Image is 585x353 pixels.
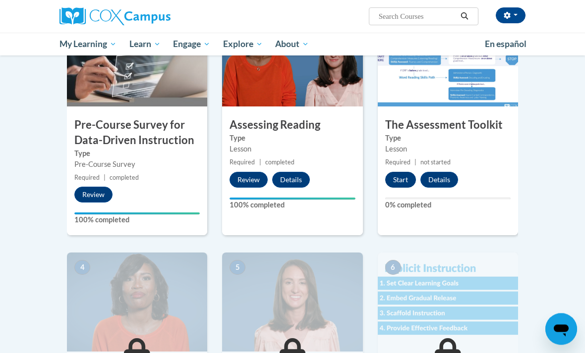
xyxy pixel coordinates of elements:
[74,187,113,203] button: Review
[222,118,362,133] h3: Assessing Reading
[74,149,200,159] label: Type
[385,144,511,155] div: Lesson
[420,159,451,166] span: not started
[545,313,577,345] iframe: Button to launch messaging window
[272,172,310,188] button: Details
[269,33,316,55] a: About
[385,159,410,166] span: Required
[259,159,261,166] span: |
[230,133,355,144] label: Type
[53,33,123,55] a: My Learning
[223,38,263,50] span: Explore
[123,33,167,55] a: Learn
[414,159,416,166] span: |
[378,253,518,352] img: Course Image
[420,172,458,188] button: Details
[275,38,309,50] span: About
[173,38,210,50] span: Engage
[485,39,526,49] span: En español
[110,174,139,182] span: completed
[74,213,200,215] div: Your progress
[74,215,200,226] label: 100% completed
[385,172,416,188] button: Start
[59,7,205,25] a: Cox Campus
[230,159,255,166] span: Required
[378,8,518,107] img: Course Image
[457,10,472,22] button: Search
[385,260,401,275] span: 6
[67,8,207,107] img: Course Image
[129,38,161,50] span: Learn
[230,260,245,275] span: 5
[67,253,207,352] img: Course Image
[52,33,533,55] div: Main menu
[74,174,100,182] span: Required
[230,172,268,188] button: Review
[478,34,533,54] a: En español
[222,253,362,352] img: Course Image
[167,33,217,55] a: Engage
[230,200,355,211] label: 100% completed
[74,260,90,275] span: 4
[265,159,294,166] span: completed
[104,174,106,182] span: |
[222,8,362,107] img: Course Image
[378,10,457,22] input: Search Courses
[496,7,526,23] button: Account Settings
[74,159,200,170] div: Pre-Course Survey
[217,33,269,55] a: Explore
[230,198,355,200] div: Your progress
[230,144,355,155] div: Lesson
[378,118,518,133] h3: The Assessment Toolkit
[67,118,207,149] h3: Pre-Course Survey for Data-Driven Instruction
[59,38,117,50] span: My Learning
[385,200,511,211] label: 0% completed
[385,133,511,144] label: Type
[59,7,171,25] img: Cox Campus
